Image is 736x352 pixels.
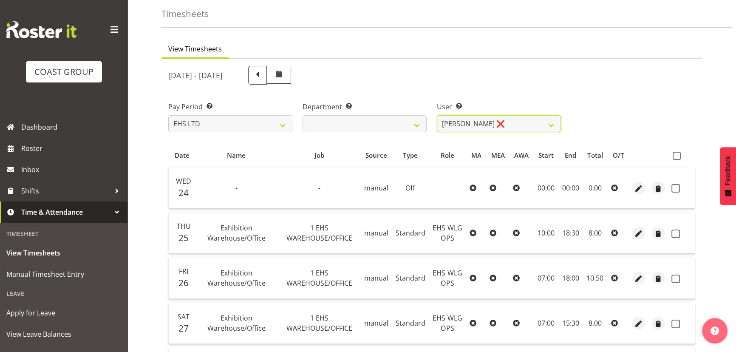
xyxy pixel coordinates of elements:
[471,150,481,160] span: MA
[21,163,123,176] span: Inbox
[2,324,125,345] a: View Leave Balances
[6,268,121,281] span: Manual Timesheet Entry
[168,71,223,80] h5: [DATE] - [DATE]
[2,242,125,264] a: View Timesheets
[403,150,418,160] span: Type
[441,150,454,160] span: Role
[565,150,576,160] span: End
[582,303,608,344] td: 8.00
[303,102,427,112] label: Department
[6,307,121,319] span: Apply for Leave
[364,273,388,283] span: manual
[178,312,190,321] span: Sat
[720,147,736,205] button: Feedback - Show survey
[582,167,608,208] td: 0.00
[491,150,504,160] span: MEA
[34,65,93,78] div: COAST GROUP
[433,223,462,243] span: EHS WLG OPS
[433,268,462,288] span: EHS WLG OPS
[364,228,388,238] span: manual
[534,167,559,208] td: 00:00
[177,221,191,231] span: Thu
[286,223,352,243] span: 1 EHS WAREHOUSE/OFFICE
[178,277,189,289] span: 26
[2,264,125,285] a: Manual Timesheet Entry
[2,302,125,324] a: Apply for Leave
[558,213,582,253] td: 18:30
[227,150,246,160] span: Name
[314,150,324,160] span: Job
[538,150,554,160] span: Start
[514,150,529,160] span: AWA
[178,322,189,334] span: 27
[235,183,238,193] span: -
[21,206,110,219] span: Time & Attendance
[318,183,320,193] span: -
[207,268,266,288] span: Exhibition Warehouse/Office
[364,318,388,328] span: manual
[534,303,559,344] td: 07:00
[582,258,608,298] td: 10.50
[161,9,209,19] h4: Timesheets
[179,267,188,276] span: Fri
[6,21,76,38] img: Rosterit website logo
[21,185,110,197] span: Shifts
[207,223,266,243] span: Exhibition Warehouse/Office
[21,121,123,133] span: Dashboard
[168,102,292,112] label: Pay Period
[6,328,121,341] span: View Leave Balances
[534,213,559,253] td: 10:00
[558,167,582,208] td: 00:00
[392,258,429,298] td: Standard
[168,44,222,54] span: View Timesheets
[724,156,732,185] span: Feedback
[437,102,561,112] label: User
[582,213,608,253] td: 8.00
[392,167,429,208] td: Off
[392,213,429,253] td: Standard
[286,268,352,288] span: 1 EHS WAREHOUSE/OFFICE
[392,303,429,344] td: Standard
[286,313,352,333] span: 1 EHS WAREHOUSE/OFFICE
[587,150,603,160] span: Total
[364,183,388,193] span: manual
[365,150,387,160] span: Source
[558,258,582,298] td: 18:00
[558,303,582,344] td: 15:30
[433,313,462,333] span: EHS WLG OPS
[711,326,719,335] img: help-xxl-2.png
[613,150,624,160] span: O/T
[175,150,190,160] span: Date
[178,187,189,199] span: 24
[21,142,123,155] span: Roster
[2,285,125,302] div: Leave
[6,247,121,259] span: View Timesheets
[207,313,266,333] span: Exhibition Warehouse/Office
[178,232,189,244] span: 25
[176,176,191,186] span: Wed
[534,258,559,298] td: 07:00
[2,225,125,242] div: Timesheet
